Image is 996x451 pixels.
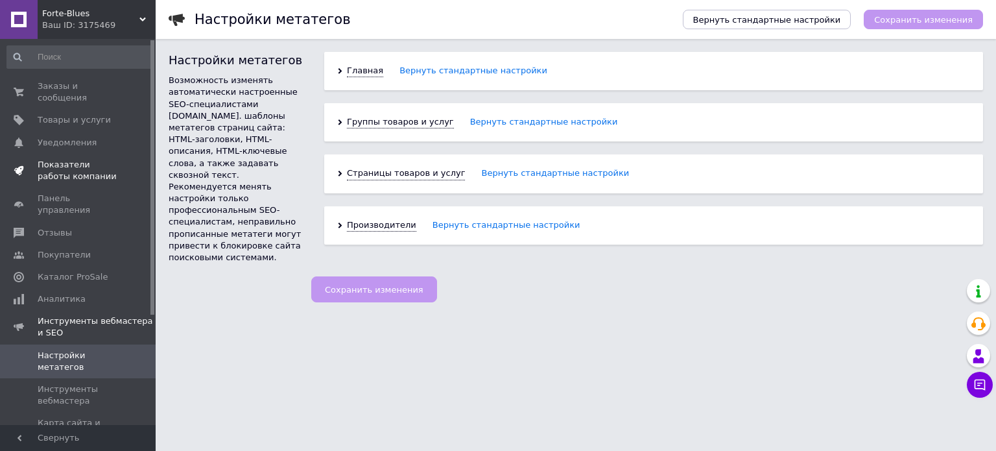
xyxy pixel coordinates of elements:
[347,65,383,77] span: Главная
[38,384,120,407] span: Инструменты вебмастера
[38,137,97,149] span: Уведомления
[38,80,120,104] span: Заказы и сообщения
[38,114,111,126] span: Товары и услуги
[347,219,416,232] span: Производители
[169,181,311,263] div: Рекомендуется менять настройки только профессиональным SEO-специалистам, неправильно прописанные ...
[38,249,91,261] span: Покупатели
[42,19,156,31] div: Ваш ID: 3175469
[347,116,454,128] span: Группы товаров и услуг
[38,315,156,339] span: Инструменты вебмастера и SEO
[38,227,72,239] span: Отзывы
[481,167,629,179] a: Вернуть стандартные настройки
[6,45,153,69] input: Поиск
[195,12,351,27] h1: Настройки метатегов
[693,15,841,25] span: Вернуть стандартные настройки
[470,116,618,128] a: Вернуть стандартные настройки
[38,193,120,216] span: Панель управления
[347,167,465,180] span: Страницы товаров и услуг
[967,372,993,398] button: Чат с покупателем
[399,65,547,77] a: Вернуть стандартные настройки
[433,219,580,231] a: Вернуть стандартные настройки
[38,350,120,373] span: Настройки метатегов
[42,8,139,19] span: Forte-Blues
[38,271,108,283] span: Каталог ProSale
[169,75,311,181] div: Возможность изменять автоматически настроенные SEO-специалистами [DOMAIN_NAME]. шаблоны метатегов...
[38,293,86,305] span: Аналитика
[683,10,851,29] button: Вернуть стандартные настройки
[38,159,120,182] span: Показатели работы компании
[38,417,120,441] span: Карта сайта и robots.txt
[169,52,311,68] div: Настройки метатегов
